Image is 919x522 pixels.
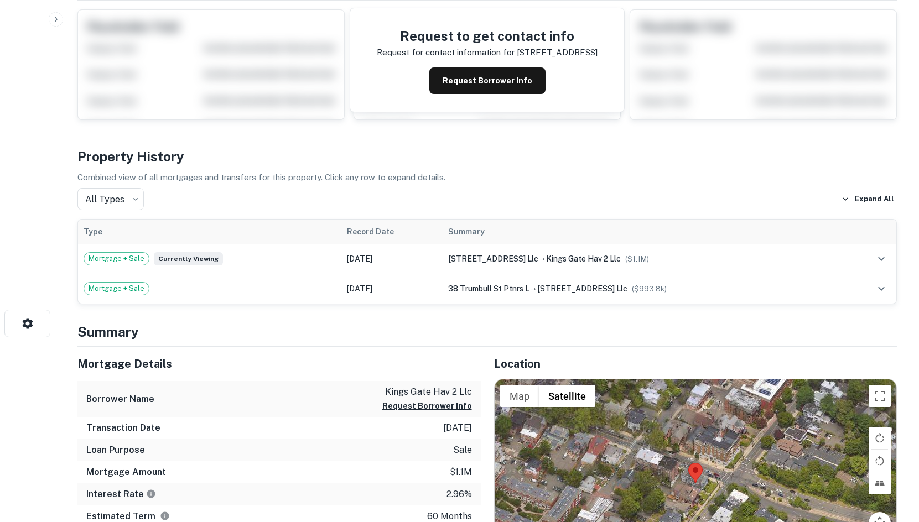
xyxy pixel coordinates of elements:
[86,488,156,501] h6: Interest Rate
[78,220,341,244] th: Type
[86,466,166,479] h6: Mortgage Amount
[341,274,443,304] td: [DATE]
[448,254,538,263] span: [STREET_ADDRESS] llc
[443,421,472,435] p: [DATE]
[539,385,595,407] button: Show satellite imagery
[453,443,472,457] p: sale
[446,488,472,501] p: 2.96%
[546,254,621,263] span: kings gate hav 2 llc
[429,67,546,94] button: Request Borrower Info
[77,147,897,166] h4: Property History
[625,255,649,263] span: ($ 1.1M )
[77,322,897,342] h4: Summary
[77,356,481,372] h5: Mortgage Details
[77,171,897,184] p: Combined view of all mortgages and transfers for this property. Click any row to expand details.
[86,443,145,457] h6: Loan Purpose
[77,188,144,210] div: All Types
[448,253,839,265] div: →
[872,249,891,268] button: expand row
[86,393,154,406] h6: Borrower Name
[839,191,897,207] button: Expand All
[377,46,515,59] p: Request for contact information for
[632,285,667,293] span: ($ 993.8k )
[160,511,170,521] svg: Term is based on a standard schedule for this type of loan.
[869,385,891,407] button: Toggle fullscreen view
[500,385,539,407] button: Show street map
[450,466,472,479] p: $1.1m
[869,450,891,472] button: Rotate map counterclockwise
[86,421,160,435] h6: Transaction Date
[382,399,472,413] button: Request Borrower Info
[869,472,891,494] button: Tilt map
[872,279,891,298] button: expand row
[448,284,529,293] span: 38 trumbull st ptnrs l
[84,283,149,294] span: Mortgage + Sale
[494,356,897,372] h5: Location
[154,252,223,265] span: Currently viewing
[448,283,839,295] div: →
[146,489,156,499] svg: The interest rates displayed on the website are for informational purposes only and may be report...
[382,385,472,399] p: kings gate hav 2 llc
[443,220,844,244] th: Summary
[377,26,598,46] h4: Request to get contact info
[84,253,149,264] span: Mortgage + Sale
[341,220,443,244] th: Record Date
[517,46,598,59] p: [STREET_ADDRESS]
[864,398,919,451] iframe: Chat Widget
[341,244,443,274] td: [DATE]
[537,284,627,293] span: [STREET_ADDRESS] llc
